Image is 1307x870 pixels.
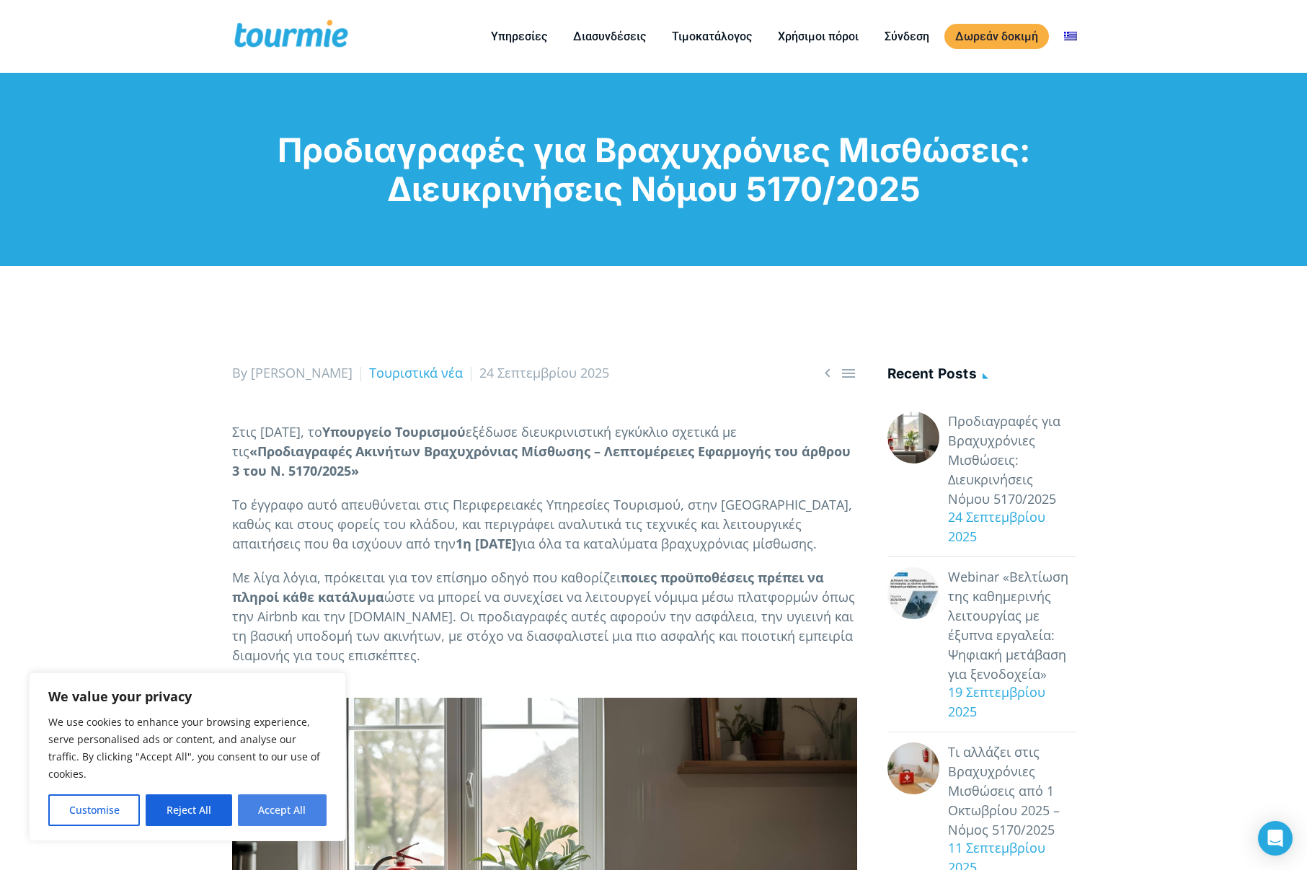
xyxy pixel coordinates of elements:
div: Open Intercom Messenger [1258,821,1293,856]
p: We use cookies to enhance your browsing experience, serve personalised ads or content, and analys... [48,714,327,783]
strong: ποιες προϋποθέσεις πρέπει να πληροί κάθε κατάλυμα [232,569,824,605]
a: Webinar «Βελτίωση της καθημερινής λειτουργίας με έξυπνα εργαλεία: Ψηφιακή μετάβαση για ξενοδοχεία» [948,567,1076,684]
a: Προδιαγραφές για Βραχυχρόνιες Μισθώσεις: Διευκρινήσεις Νόμου 5170/2025 [948,412,1076,509]
p: We value your privacy [48,688,327,705]
button: Reject All [146,794,231,826]
span: By [PERSON_NAME] [232,364,353,381]
div: 24 Σεπτεμβρίου 2025 [939,507,1076,546]
h1: Προδιαγραφές για Βραχυχρόνιες Μισθώσεις: Διευκρινήσεις Νόμου 5170/2025 [232,130,1076,208]
a:  [840,364,857,382]
strong: 1η [DATE] [456,535,516,552]
a: Τιμοκατάλογος [661,27,763,45]
a: Τουριστικά νέα [369,364,463,381]
strong: Υπουργείο Τουρισμού [322,423,466,440]
div: 19 Σεπτεμβρίου 2025 [939,683,1076,722]
a: Χρήσιμοι πόροι [767,27,869,45]
span: Previous post [819,364,836,382]
a:  [819,364,836,382]
p: Στις [DATE], το εξέδωσε διευκρινιστική εγκύκλιο σχετικά με τις [232,422,857,481]
span: 24 Σεπτεμβρίου 2025 [479,364,609,381]
p: Το έγγραφο αυτό απευθύνεται στις Περιφερειακές Υπηρεσίες Τουρισμού, στην [GEOGRAPHIC_DATA], καθώς... [232,495,857,554]
h4: Recent posts [887,363,1076,387]
button: Customise [48,794,140,826]
a: Σύνδεση [874,27,940,45]
strong: «Προδιαγραφές Ακινήτων Βραχυχρόνιας Μίσθωσης – Λεπτομέρειες Εφαρμογής του άρθρου 3 του Ν. 5170/2025» [232,443,851,479]
a: Δωρεάν δοκιμή [944,24,1049,49]
a: Υπηρεσίες [480,27,558,45]
p: Με λίγα λόγια, πρόκειται για τον επίσημο οδηγό που καθορίζει ώστε να μπορεί να συνεχίσει να λειτο... [232,568,857,665]
a: Τι αλλάζει στις Βραχυχρόνιες Μισθώσεις από 1 Οκτωβρίου 2025 – Νόμος 5170/2025 [948,742,1076,840]
button: Accept All [238,794,327,826]
a: Διασυνδέσεις [562,27,657,45]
